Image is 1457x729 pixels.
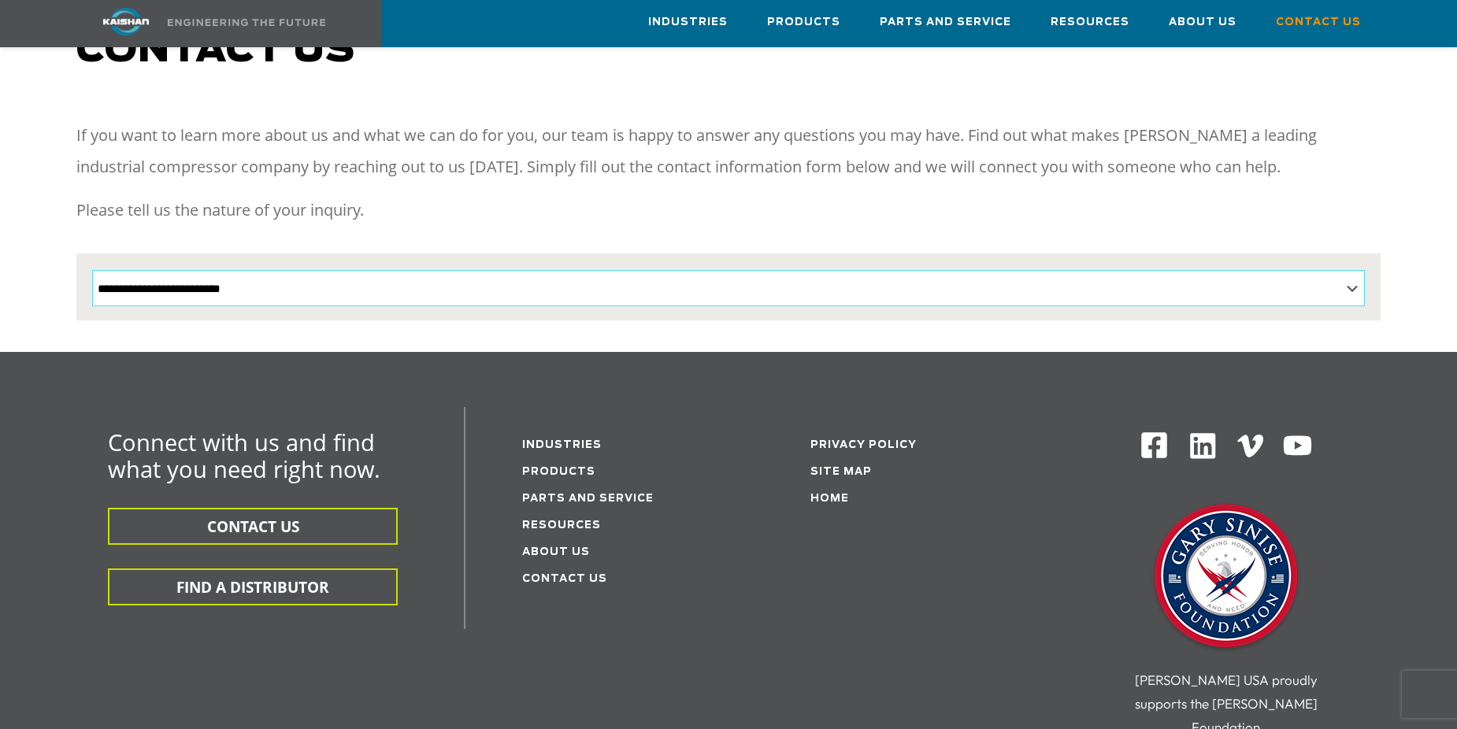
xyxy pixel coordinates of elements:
[76,31,355,69] span: Contact us
[1237,435,1264,457] img: Vimeo
[1276,1,1361,43] a: Contact Us
[1276,13,1361,31] span: Contact Us
[1282,431,1313,461] img: Youtube
[108,568,398,605] button: FIND A DISTRIBUTOR
[810,467,872,477] a: Site Map
[522,467,595,477] a: Products
[522,520,601,531] a: Resources
[767,1,840,43] a: Products
[108,508,398,545] button: CONTACT US
[1051,13,1129,31] span: Resources
[108,427,380,484] span: Connect with us and find what you need right now.
[648,1,728,43] a: Industries
[648,13,728,31] span: Industries
[767,13,840,31] span: Products
[1169,13,1236,31] span: About Us
[168,19,325,26] img: Engineering the future
[76,194,1381,226] p: Please tell us the nature of your inquiry.
[76,120,1381,183] p: If you want to learn more about us and what we can do for you, our team is happy to answer any qu...
[522,574,607,584] a: Contact Us
[1169,1,1236,43] a: About Us
[1051,1,1129,43] a: Resources
[522,547,590,557] a: About Us
[1147,499,1305,657] img: Gary Sinise Foundation
[522,440,602,450] a: Industries
[880,13,1011,31] span: Parts and Service
[67,8,185,35] img: kaishan logo
[810,440,917,450] a: Privacy Policy
[810,494,849,504] a: Home
[1188,431,1218,461] img: Linkedin
[1140,431,1169,460] img: Facebook
[880,1,1011,43] a: Parts and Service
[522,494,654,504] a: Parts and service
